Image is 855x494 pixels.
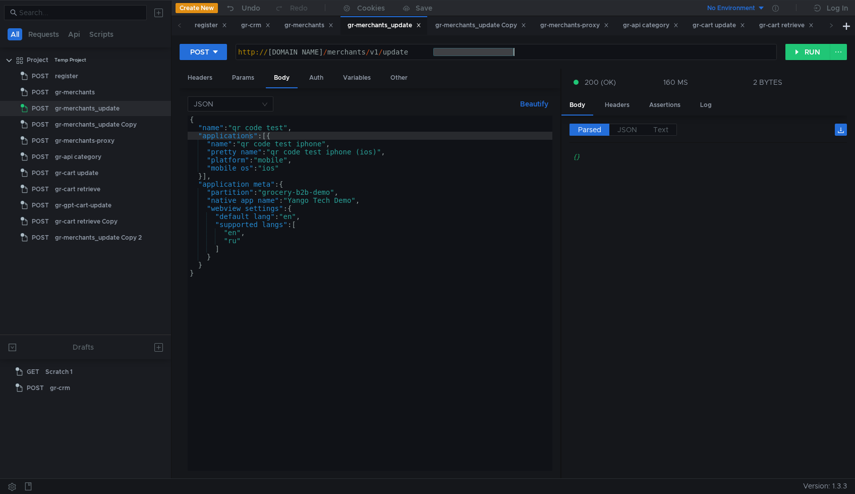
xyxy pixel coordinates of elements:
div: Redo [290,2,308,14]
div: Other [382,69,416,87]
div: gr-merchants_update [55,101,120,116]
button: Redo [267,1,315,16]
div: Scratch 1 [45,364,73,379]
button: RUN [785,44,830,60]
div: Project [27,52,48,68]
span: POST [32,182,49,197]
div: gr-cart retrieve [759,20,814,31]
div: gr-merchants_update Copy [55,117,137,132]
input: Search... [19,7,141,18]
span: POST [32,214,49,229]
span: GET [27,364,39,379]
span: POST [32,133,49,148]
div: gr-merchants_update [348,20,421,31]
div: gr-cart update [55,166,98,181]
div: gr-merchants_update Copy 2 [55,230,142,245]
div: gr-cart retrieve [55,182,100,197]
button: Undo [218,1,267,16]
div: Headers [597,96,638,115]
div: gr-merchants-proxy [55,133,115,148]
span: POST [32,85,49,100]
div: Temp Project [54,52,86,68]
div: register [195,20,227,31]
div: Drafts [73,341,94,353]
button: Api [65,28,83,40]
div: gr-gpt-cart-update [55,198,111,213]
div: Auth [301,69,331,87]
div: gr-crm [50,380,70,396]
div: Body [561,96,593,116]
div: gr-merchants-proxy [540,20,609,31]
span: POST [32,198,49,213]
button: POST [180,44,227,60]
span: Text [653,125,668,134]
div: gr-merchants_update Copy [435,20,526,31]
div: Body [266,69,298,88]
div: gr-merchants [284,20,333,31]
span: JSON [617,125,637,134]
span: POST [32,117,49,132]
div: Variables [335,69,379,87]
button: Create New [176,3,218,13]
span: Parsed [578,125,601,134]
div: gr-merchants [55,85,95,100]
span: POST [32,230,49,245]
span: POST [32,149,49,164]
span: POST [32,69,49,84]
button: Requests [25,28,62,40]
div: Headers [180,69,220,87]
div: Assertions [641,96,689,115]
div: 160 MS [663,78,688,87]
div: No Environment [707,4,755,13]
div: 2 BYTES [753,78,782,87]
span: POST [32,101,49,116]
div: gr-crm [241,20,270,31]
div: Undo [242,2,260,14]
span: 200 (OK) [585,77,616,88]
div: POST [190,46,209,58]
button: Scripts [86,28,117,40]
div: {} [574,151,833,162]
div: gr-cart retrieve Copy [55,214,118,229]
span: Version: 1.3.3 [803,479,847,493]
div: Log In [827,2,848,14]
span: POST [27,380,44,396]
div: gr-cart update [693,20,745,31]
div: gr-api category [623,20,678,31]
div: Params [224,69,262,87]
div: Save [416,5,432,12]
button: All [8,28,22,40]
button: Beautify [516,98,552,110]
div: Cookies [357,2,385,14]
span: POST [32,166,49,181]
div: Log [692,96,720,115]
div: gr-api category [55,149,101,164]
div: register [55,69,78,84]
